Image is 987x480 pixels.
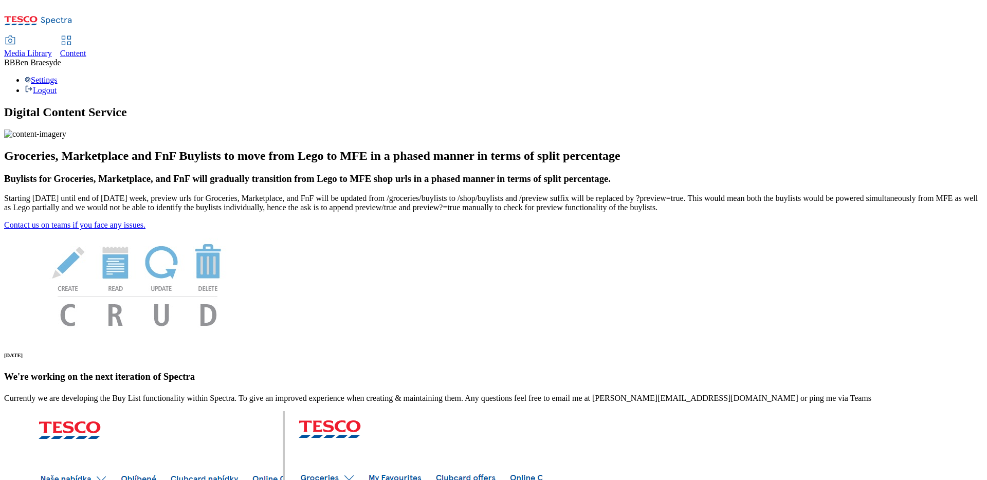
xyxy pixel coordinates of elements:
a: Media Library [4,36,52,58]
span: Ben Braesyde [15,58,61,67]
h2: Groceries, Marketplace and FnF Buylists to move from Lego to MFE in a phased manner in terms of s... [4,149,983,163]
h3: We're working on the next iteration of Spectra [4,371,983,382]
p: Currently we are developing the Buy List functionality within Spectra. To give an improved experi... [4,394,983,403]
span: Media Library [4,49,52,58]
a: Content [60,36,86,58]
a: Logout [25,86,57,95]
img: content-imagery [4,130,66,139]
a: Settings [25,76,58,84]
h6: [DATE] [4,352,983,358]
a: Contact us on teams if you face any issues. [4,220,145,229]
h1: Digital Content Service [4,105,983,119]
p: Starting [DATE] until end of [DATE] week, preview urls for Groceries, Marketplace, and FnF will b... [4,194,983,212]
span: BB [4,58,15,67]
img: News Image [4,230,271,337]
span: Content [60,49,86,58]
h3: Buylists for Groceries, Marketplace, and FnF will gradually transition from Lego to MFE shop urls... [4,173,983,184]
